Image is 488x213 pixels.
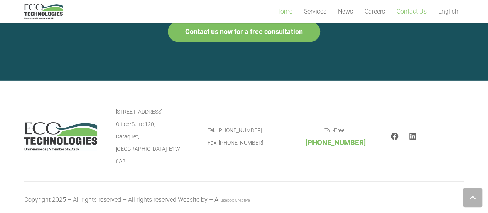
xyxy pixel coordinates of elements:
a: logo_EcoTech_ASDR_RGB [24,4,63,19]
font: Office/Suite 120, [116,121,155,127]
p: Toll-Free : [299,124,372,149]
span: Services [304,8,326,15]
font: Fax: [PHONE_NUMBER] [208,140,263,146]
span: English [438,8,458,15]
span: Home [276,8,292,15]
a: Facebook [391,133,399,140]
font: Copyright 2025 – All rights reserved – All rights reserved Website by – A [24,196,218,203]
a: Back to top [463,188,482,207]
a: LinkedIn [409,133,416,140]
span: Contact Us [397,8,427,15]
span: Careers [365,8,385,15]
a: Contact us now for a free consultation [168,21,320,42]
font: [STREET_ADDRESS] [116,109,162,115]
span: [PHONE_NUMBER] [306,138,366,147]
span: News [338,8,353,15]
font: Caraquet, [GEOGRAPHIC_DATA], E1W 0A2 [116,133,180,164]
a: Fusebox Creative [218,198,250,203]
font: Tel.: [PHONE_NUMBER] [208,127,262,133]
